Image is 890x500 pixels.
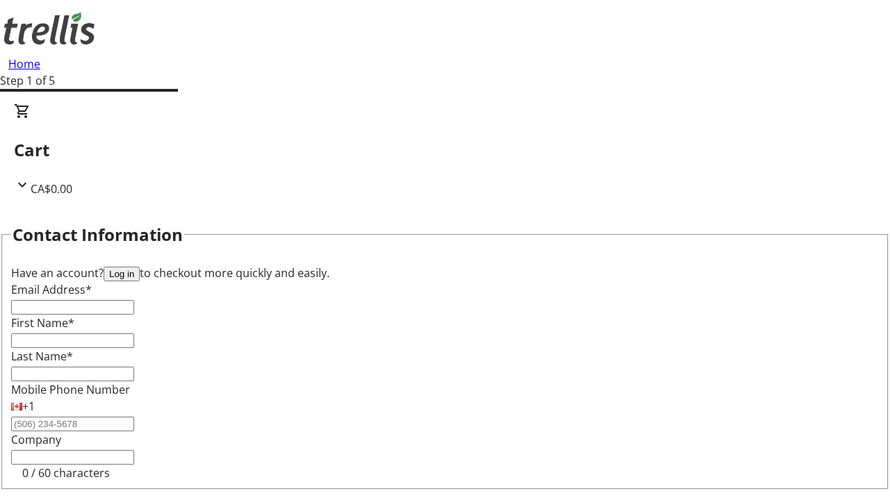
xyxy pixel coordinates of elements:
div: CartCA$0.00 [14,103,876,197]
h2: Cart [14,137,876,162]
label: Mobile Phone Number [11,382,130,397]
label: Last Name* [11,349,73,364]
label: Company [11,432,61,447]
tr-character-limit: 0 / 60 characters [22,465,110,481]
label: First Name* [11,315,74,331]
span: CA$0.00 [31,181,72,197]
h2: Contact Information [13,222,183,247]
div: Have an account? to checkout more quickly and easily. [11,265,879,281]
button: Log in [104,267,140,281]
input: (506) 234-5678 [11,417,134,431]
label: Email Address* [11,282,92,297]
